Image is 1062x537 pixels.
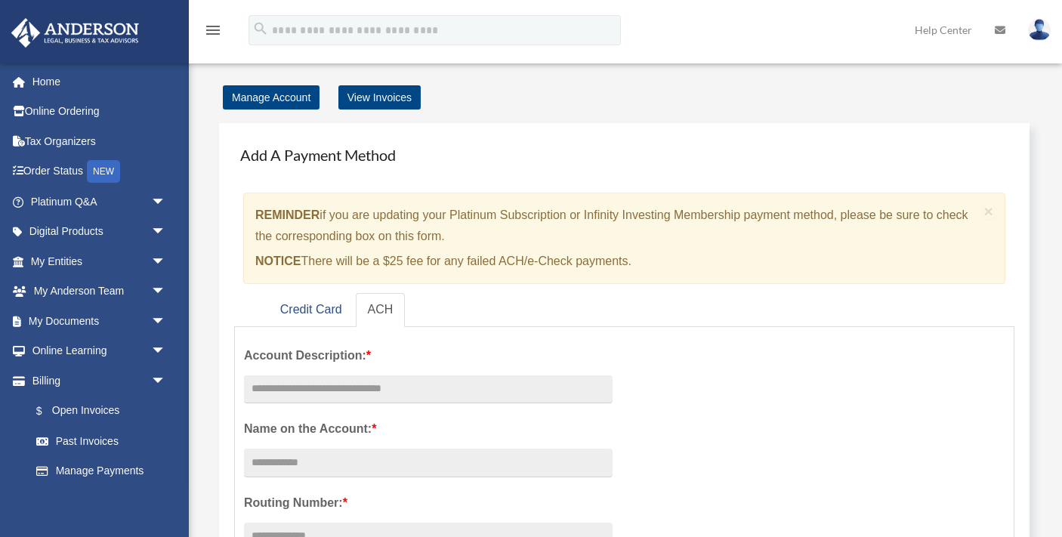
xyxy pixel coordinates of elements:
[244,418,613,440] label: Name on the Account:
[252,20,269,37] i: search
[151,336,181,367] span: arrow_drop_down
[21,456,181,486] a: Manage Payments
[243,193,1005,284] div: if you are updating your Platinum Subscription or Infinity Investing Membership payment method, p...
[11,187,189,217] a: Platinum Q&Aarrow_drop_down
[151,366,181,397] span: arrow_drop_down
[268,293,354,327] a: Credit Card
[7,18,144,48] img: Anderson Advisors Platinum Portal
[11,486,189,516] a: Events Calendar
[151,187,181,218] span: arrow_drop_down
[984,203,994,219] button: Close
[11,336,189,366] a: Online Learningarrow_drop_down
[244,492,613,514] label: Routing Number:
[11,156,189,187] a: Order StatusNEW
[1028,19,1051,41] img: User Pic
[356,293,406,327] a: ACH
[223,85,320,110] a: Manage Account
[11,126,189,156] a: Tax Organizers
[45,402,52,421] span: $
[87,160,120,183] div: NEW
[234,138,1014,171] h4: Add A Payment Method
[151,217,181,248] span: arrow_drop_down
[11,97,189,127] a: Online Ordering
[338,85,421,110] a: View Invoices
[11,66,189,97] a: Home
[255,208,320,221] strong: REMINDER
[11,276,189,307] a: My Anderson Teamarrow_drop_down
[255,255,301,267] strong: NOTICE
[151,246,181,277] span: arrow_drop_down
[11,306,189,336] a: My Documentsarrow_drop_down
[21,426,189,456] a: Past Invoices
[255,251,978,272] p: There will be a $25 fee for any failed ACH/e-Check payments.
[151,276,181,307] span: arrow_drop_down
[11,217,189,247] a: Digital Productsarrow_drop_down
[151,306,181,337] span: arrow_drop_down
[11,246,189,276] a: My Entitiesarrow_drop_down
[984,202,994,220] span: ×
[244,345,613,366] label: Account Description:
[21,396,189,427] a: $Open Invoices
[204,21,222,39] i: menu
[11,366,189,396] a: Billingarrow_drop_down
[204,26,222,39] a: menu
